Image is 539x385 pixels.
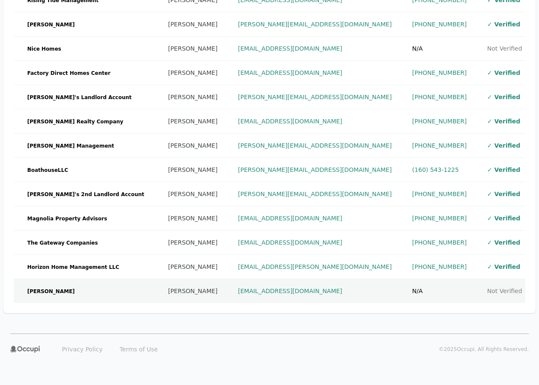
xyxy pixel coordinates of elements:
span: ✓ Verified [487,166,520,173]
span: ✓ Verified [487,21,520,28]
a: [EMAIL_ADDRESS][DOMAIN_NAME] [238,215,342,222]
span: BoathouseLLC [24,166,72,174]
td: [PERSON_NAME] [158,109,228,134]
span: ✓ Verified [487,69,520,76]
td: N/A [402,37,477,61]
a: Privacy Policy [57,342,108,356]
span: [PERSON_NAME] [24,20,78,29]
a: [PHONE_NUMBER] [412,215,467,222]
span: Nice Homes [24,45,65,53]
span: [PERSON_NAME] [24,287,78,296]
a: [PERSON_NAME][EMAIL_ADDRESS][DOMAIN_NAME] [238,142,392,149]
span: Factory Direct Homes Center [24,69,114,77]
td: [PERSON_NAME] [158,279,228,303]
a: [EMAIL_ADDRESS][DOMAIN_NAME] [238,45,342,52]
td: [PERSON_NAME] [158,134,228,158]
a: [PHONE_NUMBER] [412,118,467,125]
td: [PERSON_NAME] [158,255,228,279]
a: [EMAIL_ADDRESS][DOMAIN_NAME] [238,288,342,294]
span: [PERSON_NAME]'s 2nd Landlord Account [24,190,148,199]
a: [PHONE_NUMBER] [412,239,467,246]
td: N/A [402,279,477,303]
a: [PHONE_NUMBER] [412,69,467,76]
a: Terms of Use [115,342,163,356]
a: [EMAIL_ADDRESS][DOMAIN_NAME] [238,239,342,246]
span: Magnolia Property Advisors [24,214,111,223]
td: [PERSON_NAME] [158,231,228,255]
span: [PERSON_NAME] Management [24,142,118,150]
a: [PHONE_NUMBER] [412,263,467,270]
span: [PERSON_NAME] Realty Company [24,117,127,126]
span: Not Verified [487,288,522,294]
a: [EMAIL_ADDRESS][PERSON_NAME][DOMAIN_NAME] [238,263,392,270]
a: [PHONE_NUMBER] [412,142,467,149]
span: ✓ Verified [487,118,520,125]
span: ✓ Verified [487,191,520,197]
a: [EMAIL_ADDRESS][DOMAIN_NAME] [238,69,342,76]
a: [EMAIL_ADDRESS][DOMAIN_NAME] [238,118,342,125]
td: [PERSON_NAME] [158,85,228,109]
a: [PHONE_NUMBER] [412,21,467,28]
span: ✓ Verified [487,94,520,100]
td: [PERSON_NAME] [158,182,228,206]
span: The Gateway Companies [24,239,101,247]
td: [PERSON_NAME] [158,206,228,231]
td: [PERSON_NAME] [158,158,228,182]
span: ✓ Verified [487,142,520,149]
span: Horizon Home Management LLC [24,263,123,271]
a: [PHONE_NUMBER] [412,191,467,197]
span: ✓ Verified [487,263,520,270]
span: [PERSON_NAME]'s Landlord Account [24,93,135,102]
td: [PERSON_NAME] [158,61,228,85]
span: ✓ Verified [487,215,520,222]
td: [PERSON_NAME] [158,12,228,37]
a: [PERSON_NAME][EMAIL_ADDRESS][DOMAIN_NAME] [238,94,392,100]
a: [PERSON_NAME][EMAIL_ADDRESS][DOMAIN_NAME] [238,191,392,197]
span: ✓ Verified [487,239,520,246]
a: [PHONE_NUMBER] [412,94,467,100]
td: [PERSON_NAME] [158,37,228,61]
p: © 2025 Occupi. All Rights Reserved. [439,346,529,353]
a: [PERSON_NAME][EMAIL_ADDRESS][DOMAIN_NAME] [238,166,392,173]
span: Not Verified [487,45,522,52]
a: [PERSON_NAME][EMAIL_ADDRESS][DOMAIN_NAME] [238,21,392,28]
a: (160) 543-1225 [412,166,459,173]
